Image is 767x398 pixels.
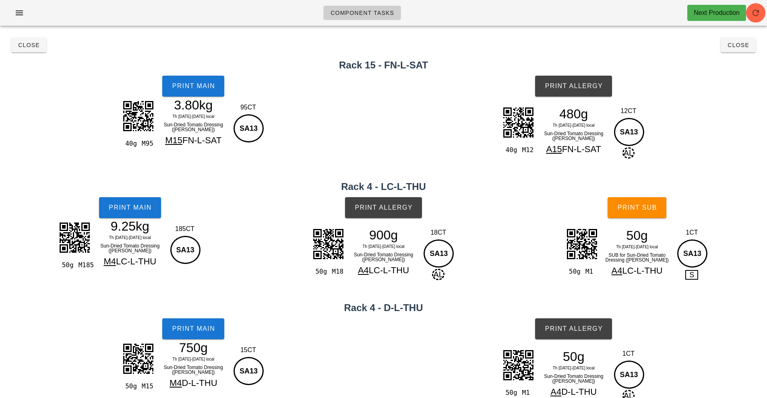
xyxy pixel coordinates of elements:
span: Th [DATE]-[DATE] local [172,114,214,119]
span: Component Tasks [330,10,394,16]
span: FN-L-SAT [562,144,601,154]
div: Sun-Dried Tomato Dressing ([PERSON_NAME]) [95,242,165,255]
div: 50g [312,266,329,277]
div: 40g [122,138,139,149]
button: Print Allergy [535,76,612,97]
button: Print Main [162,318,224,339]
div: 50g [58,260,75,270]
span: A15 [546,144,562,154]
div: M12 [519,145,535,155]
img: JFD5cbrzhAAAAAElFTkSuQmCC [498,345,538,385]
span: Close [18,42,40,48]
div: 15CT [232,345,265,355]
img: xQIIZ2YNQWWOmTtUfkUUSBAiEobYwJko9jkUQFCVNoYEyAbxSaPChCi0saYANkoNnlUgBCVNsYEyEaxyaMChKi0MSZANopNHv... [118,96,158,136]
div: SA13 [234,357,264,385]
div: SA13 [170,236,201,264]
div: 12CT [612,106,645,116]
button: Print Sub [608,197,666,218]
span: Th [DATE]-[DATE] local [616,245,658,249]
div: 50g [539,351,609,363]
img: xoN0RyQaVcdcOoc4h6upY1V9UIUnjcgqUPbTSYA8FQgQ4AmkDqhryA+9nNrSihCgRZY0FQiQpnBTnwXIlLLNfQOkKdzUZwEyp... [562,224,602,264]
span: Print Allergy [544,82,603,90]
span: Print Sub [617,204,657,211]
span: A4 [612,266,622,276]
div: 1CT [675,228,709,237]
h2: Rack 4 - LC-L-THU [5,179,762,194]
span: Print Main [108,204,152,211]
div: Sun-Dried Tomato Dressing ([PERSON_NAME]) [539,130,609,142]
div: 18CT [422,228,455,237]
span: Th [DATE]-[DATE] local [553,366,595,370]
span: Close [727,42,749,48]
div: SA13 [677,239,707,268]
span: A4 [550,387,561,397]
div: SA13 [234,114,264,142]
span: M4 [103,256,116,266]
div: SA13 [424,239,454,268]
div: M1 [519,388,535,398]
span: Th [DATE]-[DATE] local [362,244,404,249]
span: AL [622,147,635,159]
img: 0DGGVBPhT2dv0AAAAASUVORK5CYII= [118,338,158,379]
div: Sun-Dried Tomato Dressing ([PERSON_NAME]) [539,372,609,385]
span: Print Main [172,325,215,332]
a: Component Tasks [323,6,401,20]
div: M18 [329,266,345,277]
span: Th [DATE]-[DATE] local [553,123,595,128]
div: 40g [502,145,519,155]
span: LC-L-THU [116,256,156,266]
div: Next Production [694,8,740,18]
span: D-L-THU [561,387,597,397]
div: 750g [158,342,228,354]
img: RRAIIQSljTEhZCPY5KoQQlDaGBNCNoJNrgohBKWNMSFkI9jkqhBCUNoYE0I2gk2uCiEEpY0xIWQj2OSqf1Xrdz6lyIawAAAAA... [54,217,95,258]
div: 50g [602,229,672,241]
span: M4 [170,378,182,388]
div: 50g [502,388,519,398]
div: 95CT [232,103,265,112]
div: SUB for Sun-Dried Tomato Dressing ([PERSON_NAME]) [602,251,672,264]
button: Close [721,38,756,52]
div: 50g [122,381,139,392]
img: 3fAAAAABJRU5ErkJggg== [308,224,348,264]
span: Print Main [172,82,215,90]
span: M15 [165,135,182,145]
div: SA13 [614,361,644,389]
div: 1CT [612,349,645,359]
button: Close [11,38,46,52]
span: Print Allergy [354,204,413,211]
div: 900g [349,229,419,241]
span: A4 [358,265,369,275]
div: M15 [139,381,155,392]
span: LC-L-THU [369,265,409,275]
div: Sun-Dried Tomato Dressing ([PERSON_NAME]) [158,121,228,134]
span: Th [DATE]-[DATE] local [172,357,214,361]
div: 3.80kg [158,99,228,111]
button: Print Allergy [535,318,612,339]
span: D-L-THU [182,378,217,388]
h2: Rack 4 - D-L-THU [5,301,762,315]
div: Sun-Dried Tomato Dressing ([PERSON_NAME]) [349,251,419,264]
span: AL [432,269,444,280]
div: M95 [139,138,155,149]
button: Print Allergy [345,197,422,218]
span: Print Allergy [544,325,603,332]
div: 185CT [168,224,202,234]
span: Th [DATE]-[DATE] local [109,235,151,240]
span: FN-L-SAT [182,135,221,145]
div: M185 [75,260,92,270]
button: Print Main [162,76,224,97]
div: 50g [566,266,582,277]
span: S [685,270,698,280]
h2: Rack 15 - FN-L-SAT [5,58,762,72]
div: 480g [539,108,609,120]
div: M1 [582,266,599,277]
img: 71KgasVbQ71LFVnnHYEQMqwrQkgIGYbAsO1EISFkGALDthOFhJBhCAzbThQSQoYhMGw7UUgIGYbAsO38BffSZT702emCAAAAA... [498,102,538,142]
span: LC-L-THU [622,266,663,276]
button: Print Main [99,197,161,218]
div: 9.25kg [95,220,165,232]
div: SA13 [614,118,644,146]
div: Sun-Dried Tomato Dressing ([PERSON_NAME]) [158,363,228,376]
